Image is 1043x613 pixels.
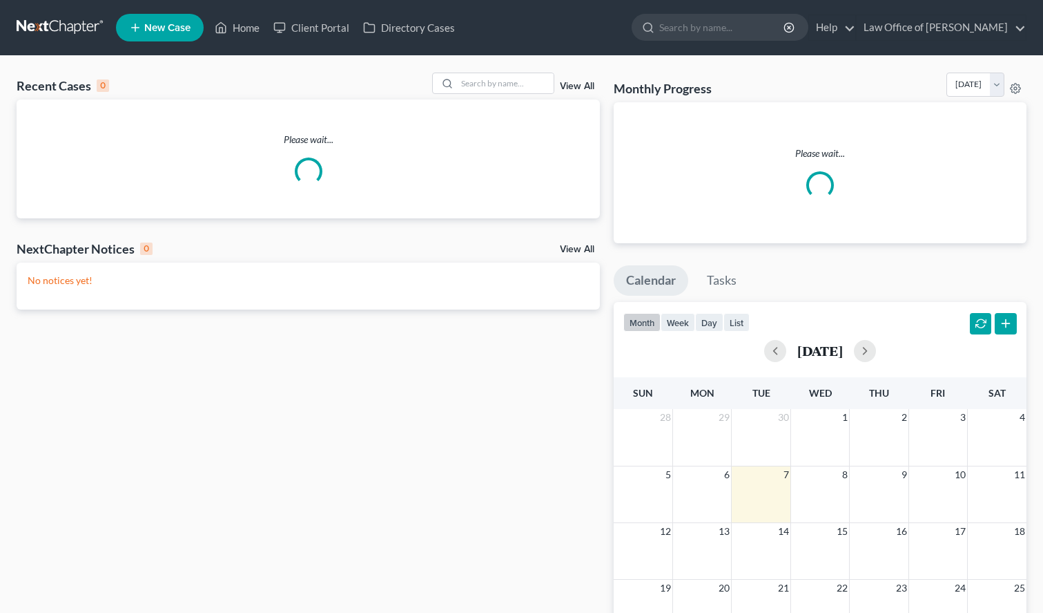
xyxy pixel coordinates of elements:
a: Directory Cases [356,15,462,40]
span: 17 [953,523,967,540]
span: 22 [835,580,849,596]
span: 28 [659,409,672,426]
span: 23 [895,580,908,596]
span: 5 [664,466,672,483]
span: 18 [1013,523,1026,540]
span: 19 [659,580,672,596]
span: 25 [1013,580,1026,596]
span: 6 [723,466,731,483]
a: View All [560,82,594,91]
span: 7 [782,466,790,483]
span: 29 [717,409,731,426]
p: No notices yet! [28,274,589,287]
span: 8 [841,466,849,483]
span: New Case [144,23,191,33]
span: Wed [809,387,832,399]
input: Search by name... [457,73,554,93]
button: week [661,313,695,332]
span: Sun [633,387,653,399]
span: 11 [1013,466,1026,483]
span: 14 [777,523,790,540]
div: Recent Cases [17,77,109,94]
span: 2 [900,409,908,426]
span: 12 [659,523,672,540]
a: Client Portal [266,15,356,40]
span: 3 [959,409,967,426]
h2: [DATE] [797,343,843,358]
div: 0 [140,243,153,255]
p: Please wait... [17,133,600,147]
span: 15 [835,523,849,540]
a: Home [208,15,266,40]
span: 1 [841,409,849,426]
p: Please wait... [625,147,1015,160]
a: View All [560,245,594,254]
span: 10 [953,466,967,483]
span: Mon [690,387,714,399]
span: 13 [717,523,731,540]
span: 4 [1018,409,1026,426]
span: Sat [988,387,1006,399]
a: Calendar [614,265,688,296]
span: 16 [895,523,908,540]
button: list [723,313,750,332]
input: Search by name... [659,15,786,40]
h3: Monthly Progress [614,80,712,97]
span: 20 [717,580,731,596]
span: Fri [930,387,945,399]
button: month [623,313,661,332]
button: day [695,313,723,332]
span: Tue [752,387,770,399]
div: NextChapter Notices [17,241,153,257]
a: Tasks [694,265,749,296]
div: 0 [97,79,109,92]
span: 24 [953,580,967,596]
span: 9 [900,466,908,483]
span: 30 [777,409,790,426]
a: Law Office of [PERSON_NAME] [857,15,1026,40]
span: Thu [869,387,889,399]
span: 21 [777,580,790,596]
a: Help [809,15,855,40]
